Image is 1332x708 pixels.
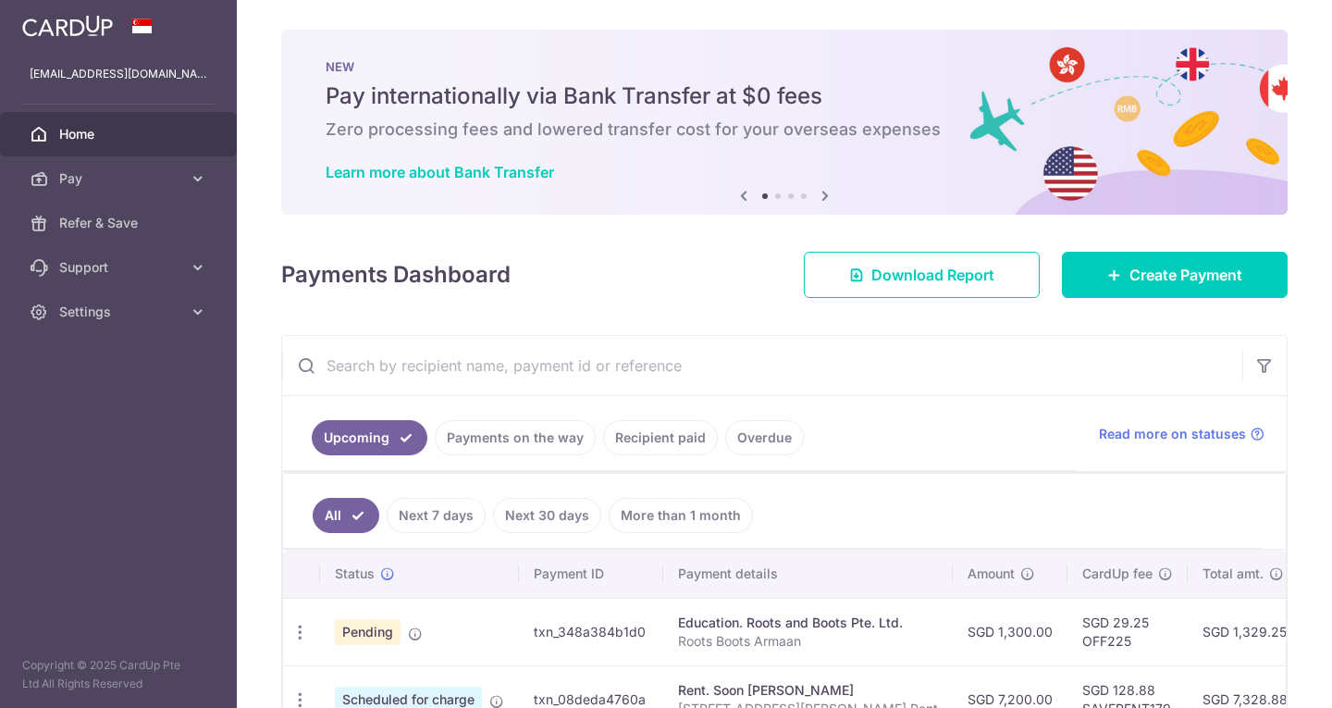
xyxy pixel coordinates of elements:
span: Create Payment [1129,264,1242,286]
a: All [313,498,379,533]
td: SGD 1,329.25 [1188,598,1302,665]
p: NEW [326,59,1243,74]
h6: Zero processing fees and lowered transfer cost for your overseas expenses [326,118,1243,141]
td: txn_348a384b1d0 [519,598,663,665]
input: Search by recipient name, payment id or reference [282,336,1242,395]
span: Refer & Save [59,214,181,232]
h5: Pay internationally via Bank Transfer at $0 fees [326,81,1243,111]
span: Settings [59,303,181,321]
span: Pay [59,169,181,188]
span: Status [335,565,375,583]
span: Download Report [871,264,994,286]
img: Bank transfer banner [281,30,1288,215]
span: CardUp fee [1082,565,1153,583]
span: Total amt. [1202,565,1264,583]
span: Read more on statuses [1099,425,1246,443]
div: Education. Roots and Boots Pte. Ltd. [678,614,938,632]
th: Payment details [663,550,953,598]
th: Payment ID [519,550,663,598]
p: [EMAIL_ADDRESS][DOMAIN_NAME] [30,65,207,83]
a: Read more on statuses [1099,425,1264,443]
span: Pending [335,619,401,645]
a: More than 1 month [609,498,753,533]
a: Overdue [725,420,804,455]
a: Recipient paid [603,420,718,455]
p: Roots Boots Armaan [678,632,938,651]
a: Next 30 days [493,498,601,533]
a: Create Payment [1062,252,1288,298]
a: Download Report [804,252,1040,298]
div: Rent. Soon [PERSON_NAME] [678,681,938,700]
img: CardUp [22,15,113,37]
h4: Payments Dashboard [281,258,511,292]
a: Upcoming [312,420,427,455]
a: Next 7 days [387,498,486,533]
span: Home [59,125,181,143]
span: Support [59,258,181,277]
a: Payments on the way [435,420,596,455]
span: Amount [968,565,1015,583]
a: Learn more about Bank Transfer [326,163,554,181]
td: SGD 1,300.00 [953,598,1067,665]
td: SGD 29.25 OFF225 [1067,598,1188,665]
